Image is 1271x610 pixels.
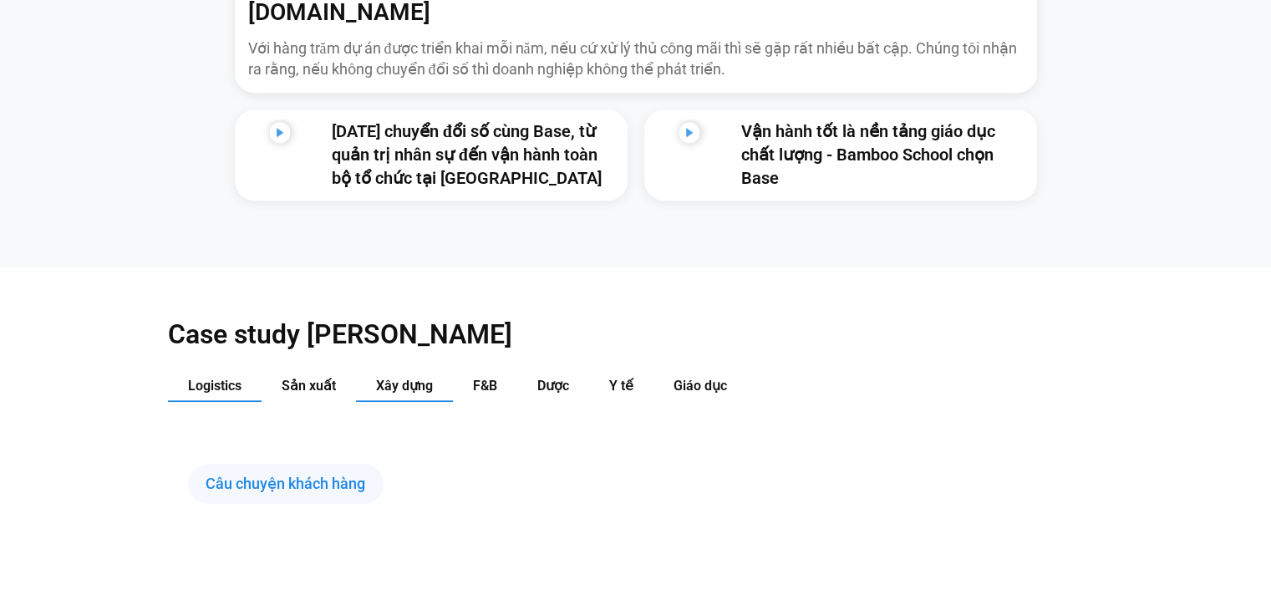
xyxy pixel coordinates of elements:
[376,378,433,394] span: Xây dựng
[473,378,497,394] span: F&B
[741,121,995,188] a: Vận hành tốt là nền tảng giáo dục chất lượng - Bamboo School chọn Base
[332,121,602,188] a: [DATE] chuyển đổi số cùng Base, từ quản trị nhân sự đến vận hành toàn bộ tổ chức tại [GEOGRAPHIC_...
[609,378,633,394] span: Y tế
[282,378,336,394] span: Sản xuất
[248,38,1024,79] p: Với hàng trăm dự án được triển khai mỗi năm, nếu cứ xử lý thủ công mãi thì sẽ gặp rất nhiều bất c...
[679,122,699,149] div: Phát video
[188,378,241,394] span: Logistics
[168,318,1104,351] h2: Case study [PERSON_NAME]
[537,378,569,394] span: Dược
[188,464,384,504] div: Câu chuyện khách hàng
[674,378,727,394] span: Giáo dục
[269,122,290,149] div: Phát video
